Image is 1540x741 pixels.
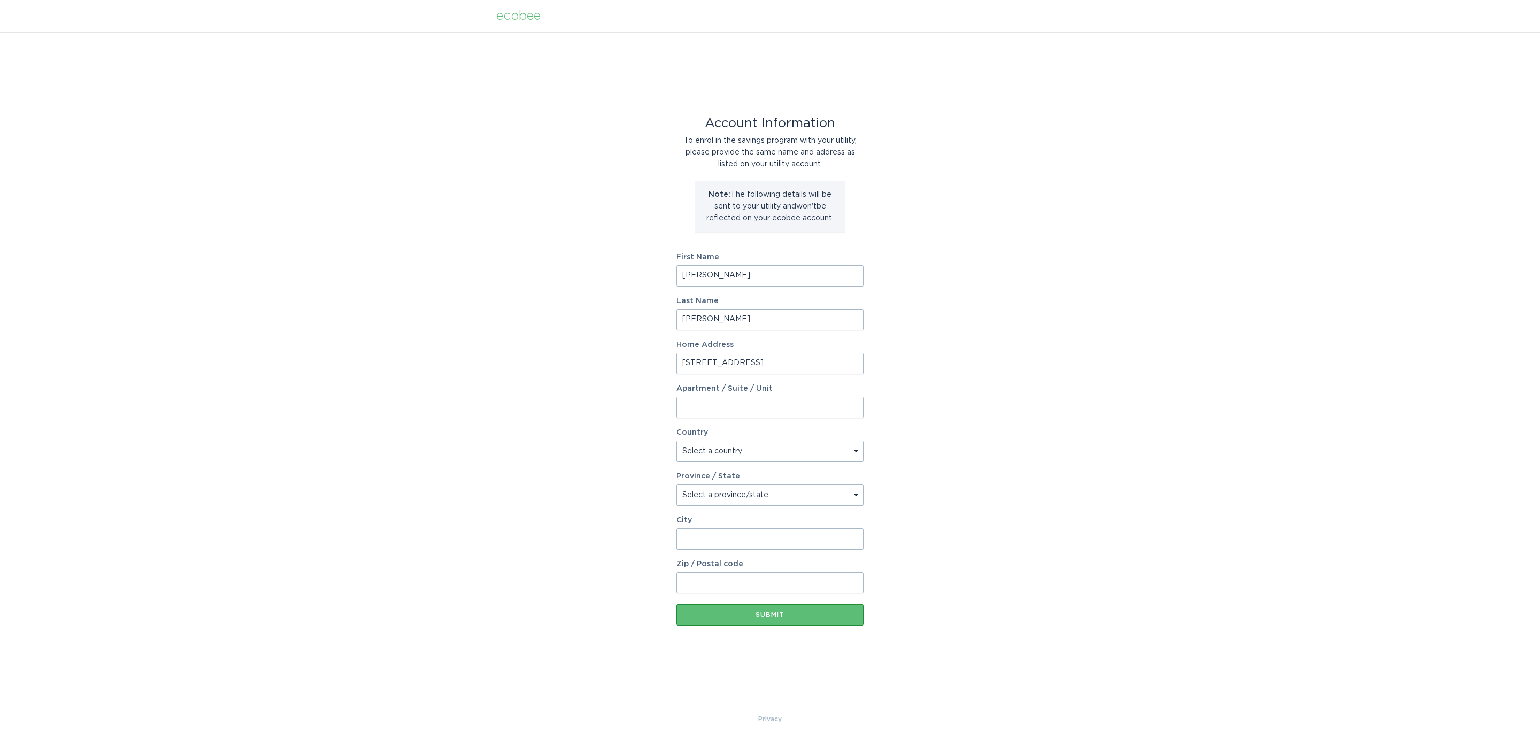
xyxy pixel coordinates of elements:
label: First Name [676,253,864,261]
label: Zip / Postal code [676,560,864,568]
p: The following details will be sent to your utility and won't be reflected on your ecobee account. [703,189,837,224]
div: ecobee [496,10,541,22]
strong: Note: [709,191,730,198]
label: Last Name [676,297,864,305]
label: Apartment / Suite / Unit [676,385,864,392]
label: City [676,516,864,524]
label: Country [676,429,708,436]
div: To enrol in the savings program with your utility, please provide the same name and address as li... [676,135,864,170]
button: Submit [676,604,864,626]
label: Province / State [676,473,740,480]
a: Privacy Policy & Terms of Use [758,713,782,725]
div: Submit [682,612,858,618]
div: Account Information [676,118,864,129]
label: Home Address [676,341,864,349]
